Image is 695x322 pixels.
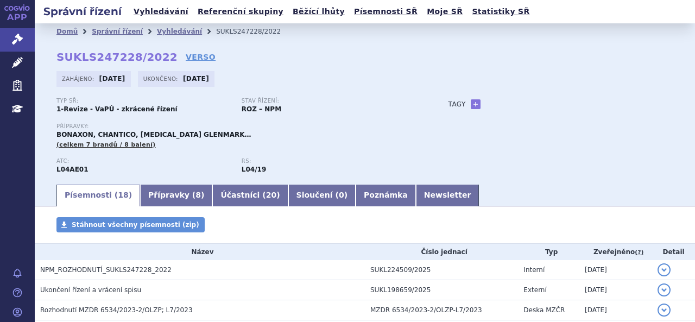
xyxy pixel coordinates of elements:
a: + [471,99,481,109]
strong: FINGOLIMOD [56,166,89,173]
th: Detail [652,244,695,260]
span: Stáhnout všechny písemnosti (zip) [72,221,199,229]
a: Statistiky SŘ [469,4,533,19]
p: Stav řízení: [242,98,416,104]
span: Deska MZČR [523,306,565,314]
td: SUKL198659/2025 [365,280,518,300]
td: MZDR 6534/2023-2/OLZP-L7/2023 [365,300,518,320]
a: Písemnosti SŘ [351,4,421,19]
a: Sloučení (0) [288,185,356,206]
a: Domů [56,28,78,35]
span: Ukončení řízení a vrácení spisu [40,286,141,294]
a: Písemnosti (18) [56,185,140,206]
button: detail [658,263,671,276]
span: Zahájeno: [62,74,96,83]
p: ATC: [56,158,231,165]
a: Poznámka [356,185,416,206]
strong: [DATE] [183,75,209,83]
span: Interní [523,266,545,274]
p: RS: [242,158,416,165]
a: Moje SŘ [424,4,466,19]
a: VERSO [186,52,216,62]
th: Název [35,244,365,260]
p: Přípravky: [56,123,427,130]
a: Vyhledávání [157,28,202,35]
span: NPM_ROZHODNUTÍ_SUKLS247228_2022 [40,266,172,274]
span: Externí [523,286,546,294]
h3: Tagy [448,98,466,111]
a: Běžící lhůty [289,4,348,19]
a: Účastníci (20) [212,185,288,206]
span: 20 [266,191,276,199]
button: detail [658,283,671,296]
th: Typ [518,244,579,260]
strong: ROZ – NPM [242,105,281,113]
span: (celkem 7 brandů / 8 balení) [56,141,156,148]
td: [DATE] [579,280,652,300]
span: 0 [339,191,344,199]
strong: SUKLS247228/2022 [56,50,178,64]
button: detail [658,304,671,317]
td: SUKL224509/2025 [365,260,518,280]
a: Vyhledávání [130,4,192,19]
a: Newsletter [416,185,479,206]
th: Číslo jednací [365,244,518,260]
span: 18 [118,191,128,199]
a: Stáhnout všechny písemnosti (zip) [56,217,205,232]
li: SUKLS247228/2022 [216,23,295,40]
strong: 1-Revize - VaPÚ - zkrácené řízení [56,105,178,113]
a: Přípravky (8) [140,185,212,206]
td: [DATE] [579,260,652,280]
p: Typ SŘ: [56,98,231,104]
a: Referenční skupiny [194,4,287,19]
a: Správní řízení [92,28,143,35]
span: Rozhodnutí MZDR 6534/2023-2/OLZP; L7/2023 [40,306,193,314]
th: Zveřejněno [579,244,652,260]
span: 8 [195,191,201,199]
h2: Správní řízení [35,4,130,19]
strong: [DATE] [99,75,125,83]
abbr: (?) [635,249,643,256]
td: [DATE] [579,300,652,320]
span: BONAXON, CHANTICO, [MEDICAL_DATA] GLENMARK… [56,131,251,138]
span: Ukončeno: [143,74,180,83]
strong: fingolimod [242,166,266,173]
